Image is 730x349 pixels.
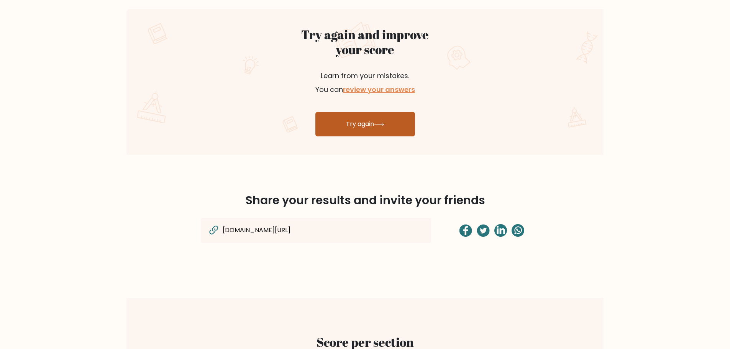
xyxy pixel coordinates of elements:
[274,60,456,106] p: Learn from your mistakes. You can
[315,112,415,136] a: Try again
[245,192,485,208] span: Share your results and invite your friends
[274,27,456,57] h2: Try again and improve your score
[343,85,415,94] a: review your answers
